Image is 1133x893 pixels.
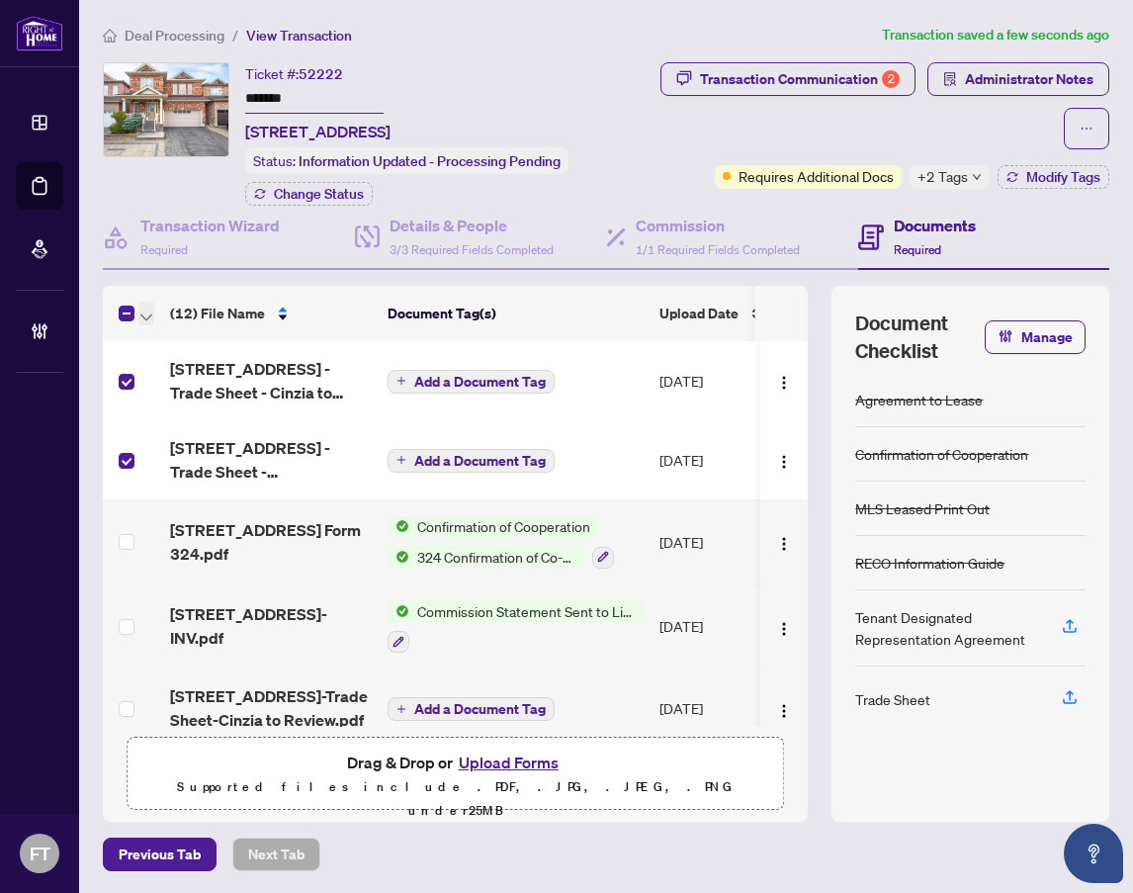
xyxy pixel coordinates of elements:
[1064,824,1123,883] button: Open asap
[776,536,792,552] img: Logo
[943,72,957,86] span: solution
[245,147,568,174] div: Status:
[409,600,644,622] span: Commission Statement Sent to Listing Brokerage
[414,375,546,389] span: Add a Document Tag
[652,584,786,670] td: [DATE]
[232,838,320,871] button: Next Tab
[739,165,894,187] span: Requires Additional Docs
[652,499,786,584] td: [DATE]
[390,242,554,257] span: 3/3 Required Fields Completed
[16,15,63,51] img: logo
[776,454,792,470] img: Logo
[768,444,800,476] button: Logo
[894,214,976,237] h4: Documents
[882,70,900,88] div: 2
[103,838,217,871] button: Previous Tab
[855,310,985,365] span: Document Checklist
[927,62,1109,96] button: Administrator Notes
[414,702,546,716] span: Add a Document Tag
[636,214,800,237] h4: Commission
[700,63,900,95] div: Transaction Communication
[396,704,406,714] span: plus
[140,242,188,257] span: Required
[162,286,380,341] th: (12) File Name
[636,242,800,257] span: 1/1 Required Fields Completed
[409,546,584,568] span: 324 Confirmation of Co-operation and Representation - Tenant/Landlord
[768,526,800,558] button: Logo
[170,518,372,566] span: [STREET_ADDRESS] Form 324.pdf
[388,449,555,473] button: Add a Document Tag
[1021,321,1073,353] span: Manage
[388,515,409,537] img: Status Icon
[660,62,915,96] button: Transaction Communication2
[380,286,652,341] th: Document Tag(s)
[652,420,786,499] td: [DATE]
[170,436,372,484] span: [STREET_ADDRESS] - Trade Sheet - [PERSON_NAME] to Review.pdf
[659,303,739,324] span: Upload Date
[299,65,343,83] span: 52222
[855,443,1028,465] div: Confirmation of Cooperation
[414,454,546,468] span: Add a Document Tag
[894,242,941,257] span: Required
[139,775,771,823] p: Supported files include .PDF, .JPG, .JPEG, .PNG under 25 MB
[855,606,1038,650] div: Tenant Designated Representation Agreement
[170,357,372,404] span: [STREET_ADDRESS] - Trade Sheet - Cinzia to Review.pdf
[388,515,614,569] button: Status IconConfirmation of CooperationStatus Icon324 Confirmation of Co-operation and Representat...
[388,600,409,622] img: Status Icon
[245,62,343,85] div: Ticket #:
[30,840,50,867] span: FT
[388,697,555,721] button: Add a Document Tag
[768,610,800,642] button: Logo
[347,750,565,775] span: Drag & Drop or
[396,376,406,386] span: plus
[917,165,968,188] span: +2 Tags
[274,187,364,201] span: Change Status
[855,552,1004,574] div: RECO Information Guide
[388,695,555,721] button: Add a Document Tag
[768,365,800,397] button: Logo
[104,63,228,156] img: IMG-W12341682_1.jpg
[855,497,990,519] div: MLS Leased Print Out
[388,368,555,394] button: Add a Document Tag
[396,455,406,465] span: plus
[1026,170,1100,184] span: Modify Tags
[232,24,238,46] li: /
[855,688,930,710] div: Trade Sheet
[128,738,783,835] span: Drag & Drop orUpload FormsSupported files include .PDF, .JPG, .JPEG, .PNG under25MB
[103,29,117,43] span: home
[652,286,786,341] th: Upload Date
[652,341,786,420] td: [DATE]
[390,214,554,237] h4: Details & People
[119,839,201,870] span: Previous Tab
[170,602,372,650] span: [STREET_ADDRESS]-INV.pdf
[170,684,372,732] span: [STREET_ADDRESS]-Trade Sheet-Cinzia to Review.pdf
[776,621,792,637] img: Logo
[453,750,565,775] button: Upload Forms
[776,375,792,391] img: Logo
[855,389,983,410] div: Agreement to Lease
[140,214,280,237] h4: Transaction Wizard
[299,152,561,170] span: Information Updated - Processing Pending
[245,182,373,206] button: Change Status
[768,692,800,724] button: Logo
[170,303,265,324] span: (12) File Name
[776,703,792,719] img: Logo
[965,63,1093,95] span: Administrator Notes
[882,24,1109,46] article: Transaction saved a few seconds ago
[388,600,644,654] button: Status IconCommission Statement Sent to Listing Brokerage
[409,515,598,537] span: Confirmation of Cooperation
[245,120,391,143] span: [STREET_ADDRESS]
[125,27,224,45] span: Deal Processing
[388,447,555,473] button: Add a Document Tag
[388,546,409,568] img: Status Icon
[998,165,1109,189] button: Modify Tags
[246,27,352,45] span: View Transaction
[652,669,786,748] td: [DATE]
[985,320,1086,354] button: Manage
[388,370,555,394] button: Add a Document Tag
[972,172,982,182] span: down
[1080,122,1093,135] span: ellipsis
